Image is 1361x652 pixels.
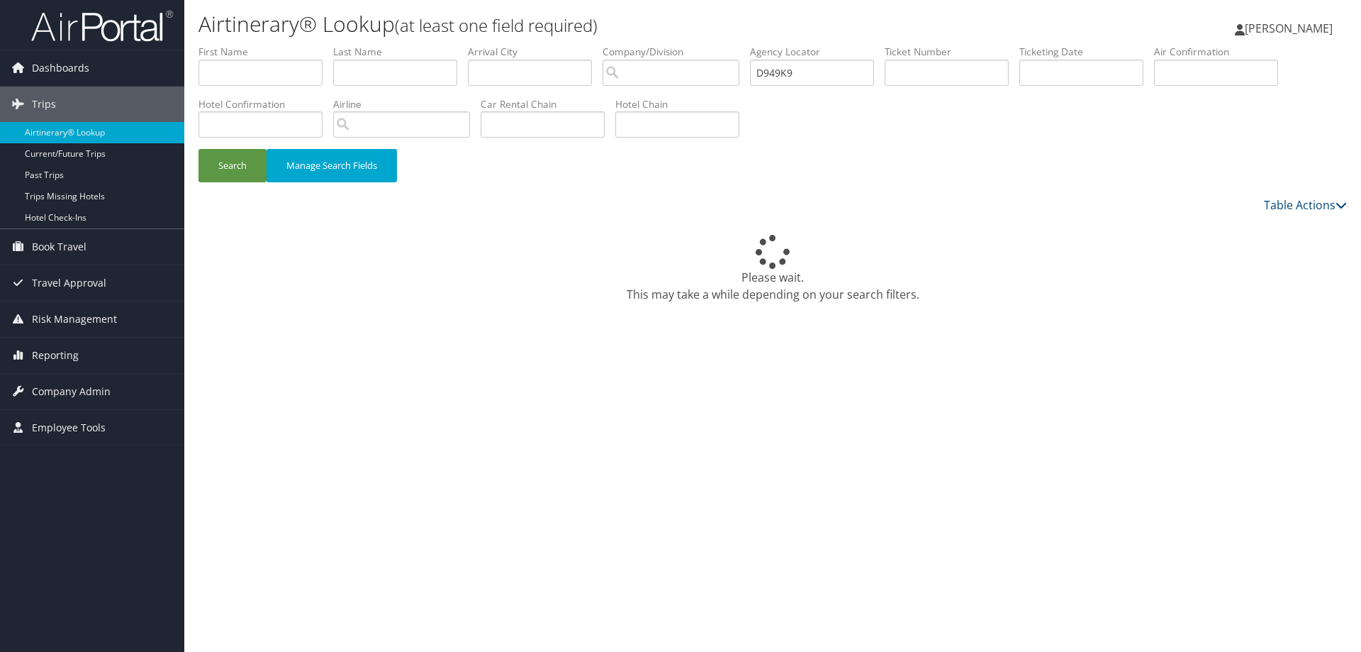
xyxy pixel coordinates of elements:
span: Reporting [32,338,79,373]
label: Company/Division [603,45,750,59]
label: Air Confirmation [1154,45,1289,59]
label: Agency Locator [750,45,885,59]
span: Travel Approval [32,265,106,301]
label: Arrival City [468,45,603,59]
label: Hotel Chain [615,97,750,111]
label: Car Rental Chain [481,97,615,111]
a: Table Actions [1264,197,1347,213]
span: Employee Tools [32,410,106,446]
label: Airline [333,97,481,111]
div: Please wait. This may take a while depending on your search filters. [198,235,1347,303]
span: Company Admin [32,374,111,409]
a: [PERSON_NAME] [1235,7,1347,50]
button: Search [198,149,267,182]
img: airportal-logo.png [31,9,173,43]
label: Ticketing Date [1019,45,1154,59]
h1: Airtinerary® Lookup [198,9,964,39]
label: First Name [198,45,333,59]
small: (at least one field required) [395,13,598,37]
span: Book Travel [32,229,86,265]
span: Risk Management [32,302,117,337]
label: Hotel Confirmation [198,97,333,111]
label: Last Name [333,45,468,59]
label: Ticket Number [885,45,1019,59]
button: Manage Search Fields [267,149,397,182]
span: [PERSON_NAME] [1245,21,1333,36]
span: Dashboards [32,50,89,86]
span: Trips [32,87,56,122]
